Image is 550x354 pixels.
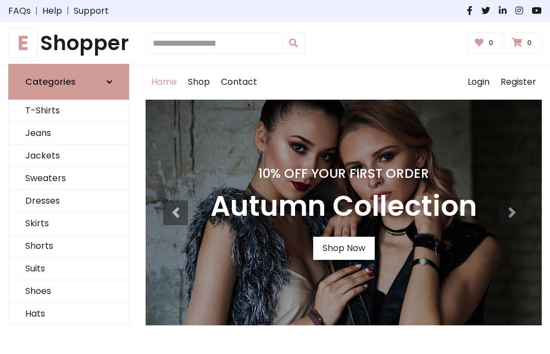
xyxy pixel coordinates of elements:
[9,190,129,213] a: Dresses
[9,122,129,145] a: Jeans
[505,32,542,53] a: 0
[8,28,38,58] span: E
[468,32,503,53] a: 0
[9,100,129,122] a: T-Shirts
[9,280,129,303] a: Shoes
[182,64,215,100] a: Shop
[8,31,129,55] h1: Shopper
[9,145,129,167] a: Jackets
[210,166,477,181] h4: 10% Off Your First Order
[215,64,263,100] a: Contact
[495,64,542,100] a: Register
[313,237,375,260] a: Shop Now
[25,77,76,87] h6: Categories
[74,4,109,18] a: Support
[462,64,495,100] a: Login
[62,4,74,18] span: |
[524,38,535,48] span: 0
[8,31,129,55] a: EShopper
[9,235,129,258] a: Shorts
[210,190,477,224] h3: Autumn Collection
[146,64,182,100] a: Home
[42,4,62,18] a: Help
[8,4,31,18] a: FAQs
[9,303,129,325] a: Hats
[486,38,496,48] span: 0
[9,167,129,190] a: Sweaters
[9,213,129,235] a: Skirts
[8,64,129,100] a: Categories
[31,4,42,18] span: |
[9,258,129,280] a: Suits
